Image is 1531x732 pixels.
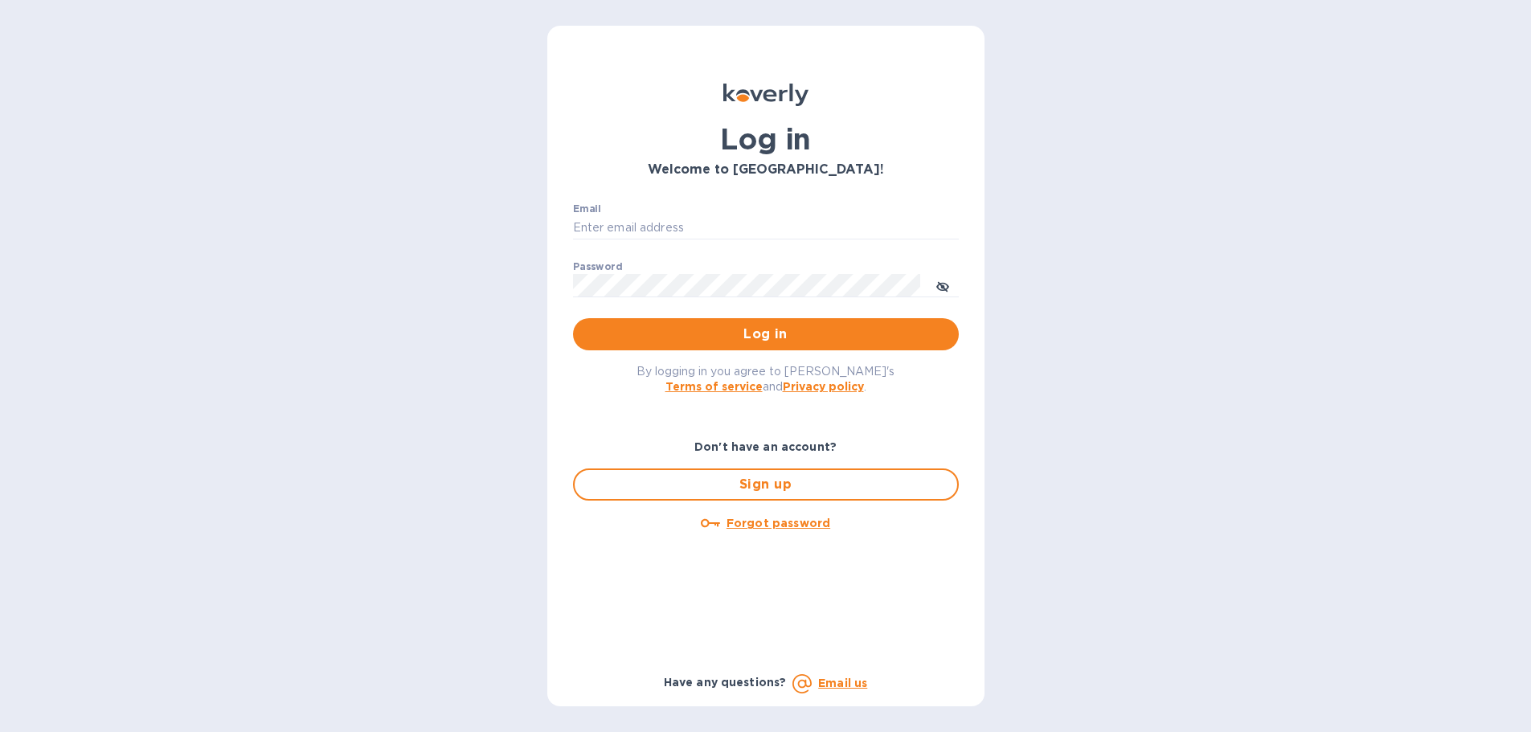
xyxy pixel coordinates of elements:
[586,325,946,344] span: Log in
[573,318,959,350] button: Log in
[664,676,787,689] b: Have any questions?
[927,269,959,301] button: toggle password visibility
[818,677,867,689] a: Email us
[587,475,944,494] span: Sign up
[665,380,763,393] a: Terms of service
[694,440,837,453] b: Don't have an account?
[637,365,894,393] span: By logging in you agree to [PERSON_NAME]'s and .
[573,262,622,272] label: Password
[573,162,959,178] h3: Welcome to [GEOGRAPHIC_DATA]!
[573,468,959,501] button: Sign up
[723,84,808,106] img: Koverly
[727,517,830,530] u: Forgot password
[783,380,864,393] a: Privacy policy
[573,216,959,240] input: Enter email address
[573,204,601,214] label: Email
[573,122,959,156] h1: Log in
